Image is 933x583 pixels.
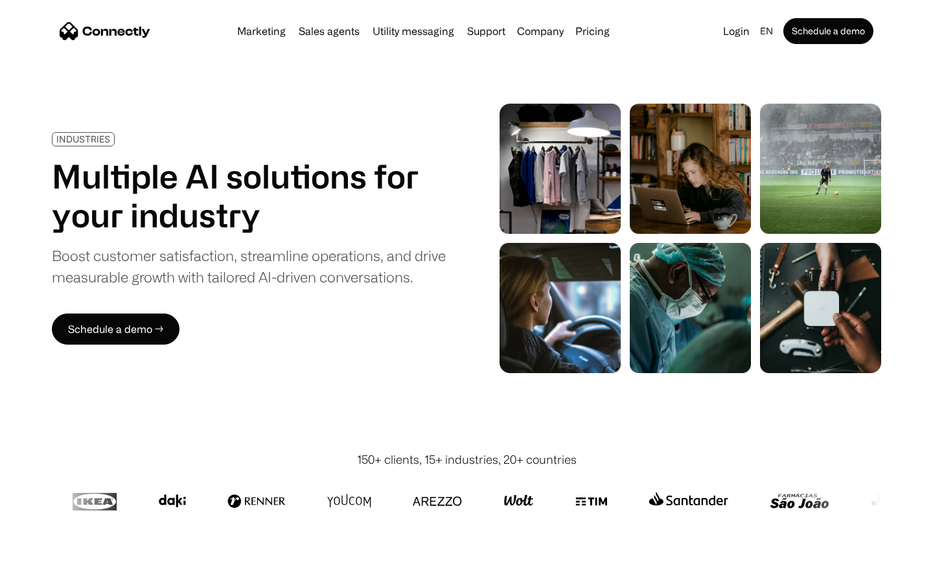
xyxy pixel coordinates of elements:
a: Schedule a demo → [52,314,179,345]
a: Marketing [232,26,291,36]
div: Boost customer satisfaction, streamline operations, and drive measurable growth with tailored AI-... [52,245,446,288]
ul: Language list [26,560,78,578]
a: Support [462,26,511,36]
div: en [760,22,773,40]
div: INDUSTRIES [56,134,110,144]
a: Schedule a demo [783,18,873,44]
a: Utility messaging [367,26,459,36]
a: Pricing [570,26,615,36]
h1: Multiple AI solutions for your industry [52,157,446,234]
div: 150+ clients, 15+ industries, 20+ countries [357,451,577,468]
aside: Language selected: English [13,559,78,578]
a: Login [718,22,755,40]
div: Company [517,22,564,40]
a: Sales agents [294,26,365,36]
